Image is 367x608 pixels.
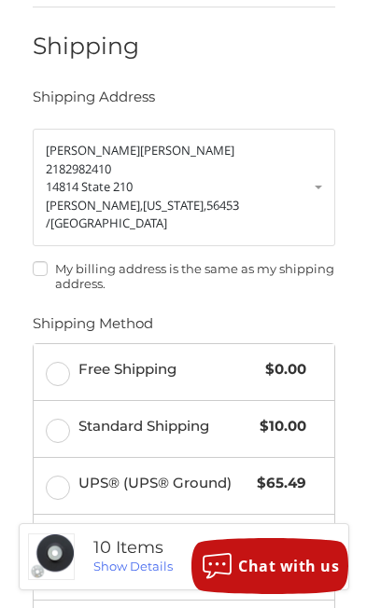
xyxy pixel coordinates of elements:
span: UPS® (UPS® Ground) [78,473,247,494]
span: Chat with us [238,556,339,576]
a: Enter or select a different address [33,129,335,246]
span: [PERSON_NAME] [140,142,234,159]
span: 14814 State 210 [46,178,133,195]
h3: 10 Items [93,537,217,559]
legend: Shipping Address [33,87,155,117]
span: $10.00 [251,416,307,437]
span: $65.49 [248,473,307,494]
button: Chat with us [191,538,348,594]
h2: Shipping [33,32,142,61]
span: 56453 / [46,197,239,232]
img: 9" x 5/8"-11 Rubber Backing Pad for Resin Fiber Disc [29,534,74,579]
span: [US_STATE], [143,197,206,214]
span: Free Shipping [78,359,256,380]
span: [PERSON_NAME] [46,142,140,159]
span: Standard Shipping [78,416,250,437]
span: [PERSON_NAME], [46,197,143,214]
a: Show Details [93,559,173,573]
label: My billing address is the same as my shipping address. [33,261,335,292]
span: $0.00 [257,359,307,380]
legend: Shipping Method [33,313,153,343]
span: [GEOGRAPHIC_DATA] [50,214,167,231]
span: 2182982410 [46,160,111,177]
